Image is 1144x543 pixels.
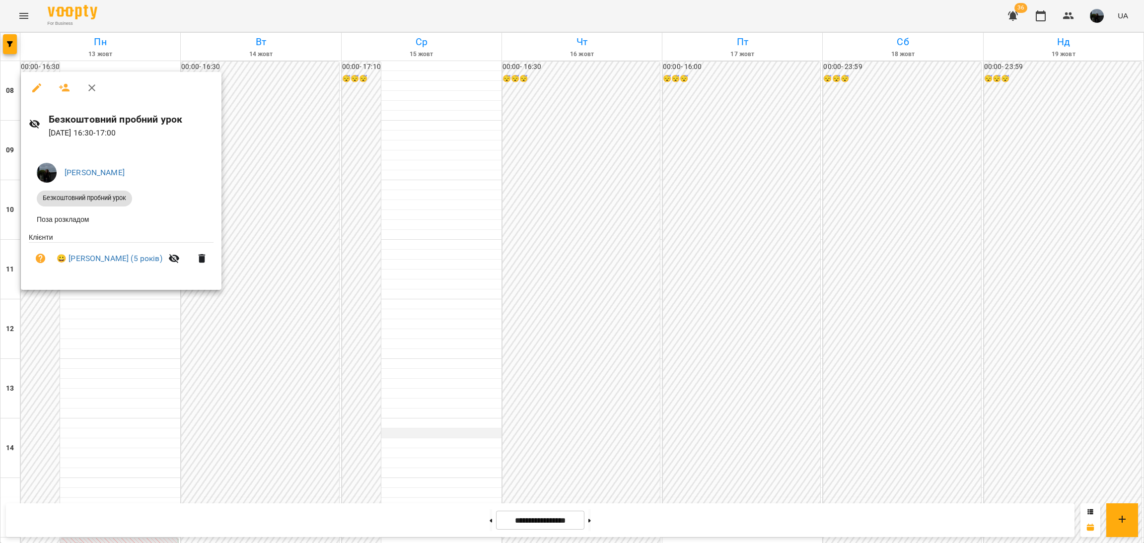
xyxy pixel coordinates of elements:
[37,194,132,203] span: Безкоштовний пробний урок
[29,247,53,271] button: Візит ще не сплачено. Додати оплату?
[65,168,125,177] a: [PERSON_NAME]
[37,163,57,183] img: 7a8c30730ae00778d385705fb0e636dc.jpeg
[29,232,214,278] ul: Клієнти
[29,210,214,228] li: Поза розкладом
[57,253,162,265] a: 😀 [PERSON_NAME] (5 років)
[49,112,214,127] h6: Безкоштовний пробний урок
[49,127,214,139] p: [DATE] 16:30 - 17:00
